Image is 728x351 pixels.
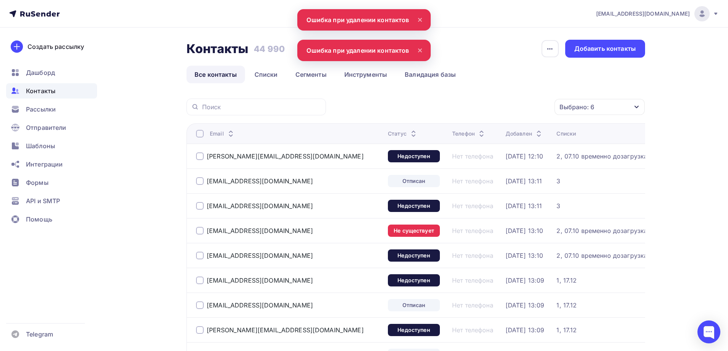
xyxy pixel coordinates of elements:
[506,227,543,235] div: [DATE] 13:10
[388,299,440,311] div: Отписан
[554,99,645,115] button: Выбрано: 6
[506,202,542,210] a: [DATE] 13:11
[596,6,719,21] a: [EMAIL_ADDRESS][DOMAIN_NAME]
[207,252,313,259] a: [EMAIL_ADDRESS][DOMAIN_NAME]
[388,225,440,237] a: Не существует
[26,86,55,95] span: Контакты
[574,44,636,53] div: Добавить контакты
[207,152,364,160] a: [PERSON_NAME][EMAIL_ADDRESS][DOMAIN_NAME]
[26,141,55,150] span: Шаблоны
[556,326,577,334] a: 1, 17.12
[452,227,493,235] a: Нет телефона
[556,227,725,235] a: 2, 07.10 временно дозагрузка, досыл 08.11, досыл 11.11
[6,138,97,154] a: Шаблоны
[28,42,84,51] div: Создать рассылку
[388,150,440,162] a: Недоступен
[26,196,60,205] span: API и SMTP
[207,202,313,210] a: [EMAIL_ADDRESS][DOMAIN_NAME]
[506,252,543,259] a: [DATE] 13:10
[506,130,543,137] div: Добавлен
[202,103,321,111] input: Поиск
[506,326,545,334] a: [DATE] 13:09
[556,277,577,284] a: 1, 17.12
[556,177,560,185] a: 3
[452,277,493,284] a: Нет телефона
[6,175,97,190] a: Формы
[388,274,440,286] a: Недоступен
[207,277,313,284] a: [EMAIL_ADDRESS][DOMAIN_NAME]
[246,66,286,83] a: Списки
[6,83,97,99] a: Контакты
[6,102,97,117] a: Рассылки
[556,202,560,210] a: 3
[388,130,418,137] div: Статус
[452,130,486,137] div: Телефон
[186,66,245,83] a: Все контакты
[388,249,440,262] a: Недоступен
[397,66,464,83] a: Валидация базы
[452,252,493,259] a: Нет телефона
[186,41,248,57] h2: Контакты
[506,301,545,309] a: [DATE] 13:09
[26,160,63,169] span: Интеграции
[26,105,56,114] span: Рассылки
[26,215,52,224] span: Помощь
[207,227,313,235] div: [EMAIL_ADDRESS][DOMAIN_NAME]
[452,326,493,334] a: Нет телефона
[207,326,364,334] div: [PERSON_NAME][EMAIL_ADDRESS][DOMAIN_NAME]
[596,10,690,18] span: [EMAIL_ADDRESS][DOMAIN_NAME]
[506,277,545,284] a: [DATE] 13:09
[556,301,577,309] a: 1, 17.12
[388,200,440,212] a: Недоступен
[207,177,313,185] a: [EMAIL_ADDRESS][DOMAIN_NAME]
[26,68,55,77] span: Дашборд
[336,66,396,83] a: Инструменты
[452,202,493,210] a: Нет телефона
[452,301,493,309] a: Нет телефона
[506,177,542,185] a: [DATE] 13:11
[559,102,594,112] div: Выбрано: 6
[556,252,725,259] a: 2, 07.10 временно дозагрузка, досыл 08.11, досыл 11.11
[388,324,440,336] a: Недоступен
[506,152,543,160] a: [DATE] 12:10
[452,177,493,185] a: Нет телефона
[6,65,97,80] a: Дашборд
[556,152,725,160] a: 2, 07.10 временно дозагрузка, досыл 08.11, досыл 11.11
[287,66,335,83] a: Сегменты
[207,301,313,309] a: [EMAIL_ADDRESS][DOMAIN_NAME]
[6,120,97,135] a: Отправители
[452,152,493,160] a: Нет телефона
[556,130,576,137] div: Списки
[210,130,235,137] div: Email
[388,175,440,187] a: Отписан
